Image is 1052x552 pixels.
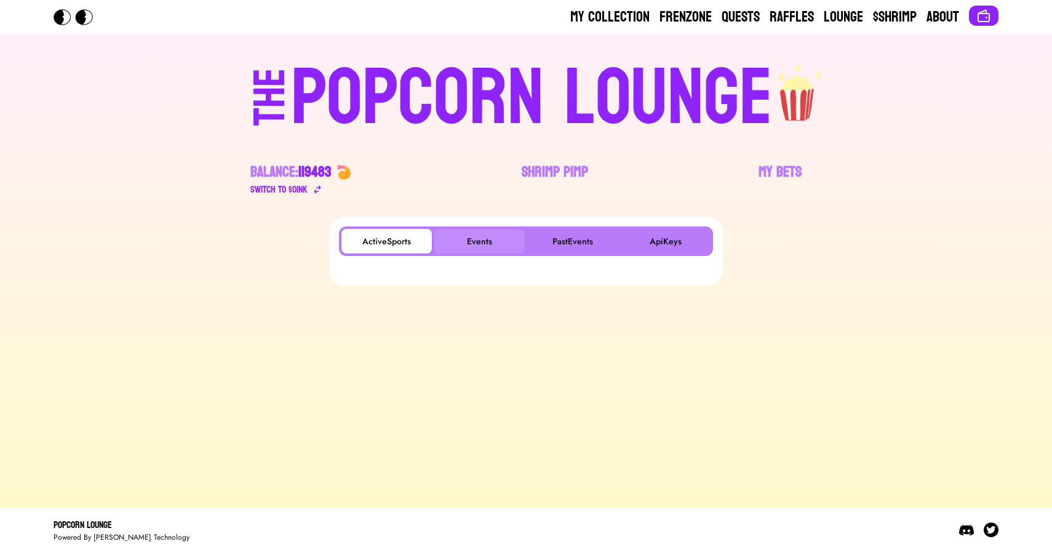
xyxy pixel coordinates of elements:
[341,229,432,254] button: ActiveSports
[54,532,189,542] div: Powered By [PERSON_NAME] Technology
[147,54,905,138] a: THEPOPCORN LOUNGEpopcorn
[337,165,351,180] img: 🍤
[434,229,525,254] button: Events
[522,162,588,197] a: Shrimp Pimp
[298,159,332,185] span: 119483
[722,7,760,27] a: Quests
[824,7,863,27] a: Lounge
[250,162,332,182] div: Balance:
[248,68,292,150] div: THE
[759,162,802,197] a: My Bets
[926,7,959,27] a: About
[773,54,823,123] img: popcorn
[54,9,103,25] img: Popcorn
[984,522,998,537] img: Twitter
[620,229,711,254] button: ApiKeys
[291,59,773,138] div: POPCORN LOUNGE
[873,7,917,27] a: $Shrimp
[527,229,618,254] button: PastEvents
[659,7,712,27] a: Frenzone
[54,518,189,532] div: Popcorn Lounge
[570,7,650,27] a: My Collection
[770,7,814,27] a: Raffles
[959,522,974,537] img: Discord
[976,9,991,23] img: Connect wallet
[250,182,308,197] div: Switch to $ OINK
